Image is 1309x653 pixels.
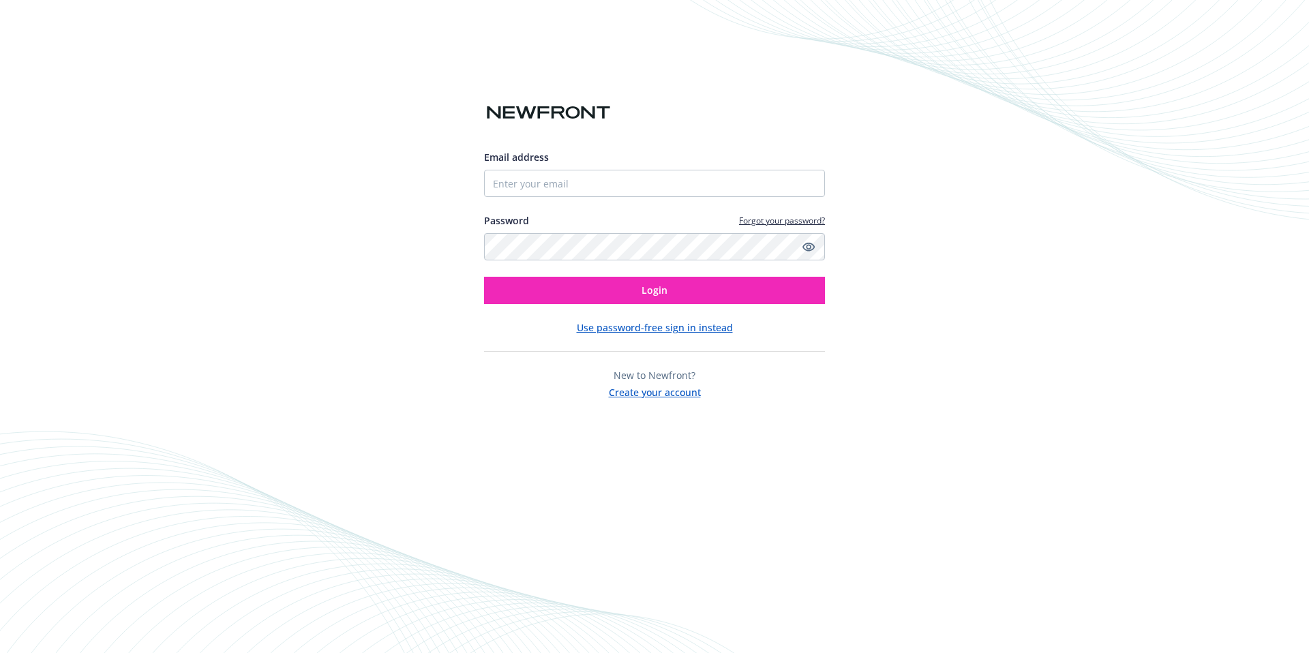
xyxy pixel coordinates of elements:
[484,277,825,304] button: Login
[484,170,825,197] input: Enter your email
[484,213,529,228] label: Password
[577,320,733,335] button: Use password-free sign in instead
[800,239,817,255] a: Show password
[484,101,613,125] img: Newfront logo
[739,215,825,226] a: Forgot your password?
[484,151,549,164] span: Email address
[642,284,667,297] span: Login
[609,382,701,399] button: Create your account
[614,369,695,382] span: New to Newfront?
[484,233,825,260] input: Enter your password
